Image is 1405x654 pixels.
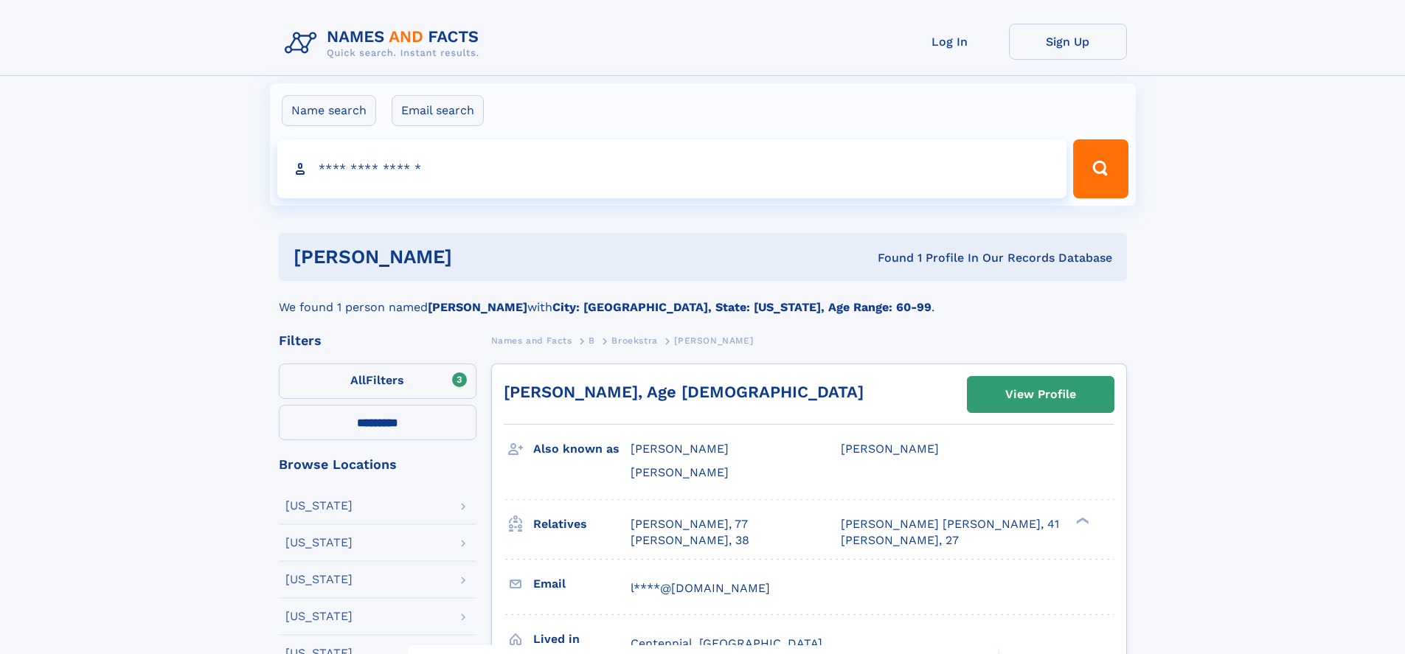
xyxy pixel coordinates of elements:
[533,512,631,537] h3: Relatives
[285,537,353,549] div: [US_STATE]
[589,335,595,346] span: B
[350,373,366,387] span: All
[285,500,353,512] div: [US_STATE]
[279,24,491,63] img: Logo Names and Facts
[428,300,527,314] b: [PERSON_NAME]
[285,574,353,585] div: [US_STATE]
[1009,24,1127,60] a: Sign Up
[504,383,864,401] a: [PERSON_NAME], Age [DEMOGRAPHIC_DATA]
[279,458,476,471] div: Browse Locations
[285,610,353,622] div: [US_STATE]
[841,516,1059,532] a: [PERSON_NAME] [PERSON_NAME], 41
[294,248,665,266] h1: [PERSON_NAME]
[491,331,572,349] a: Names and Facts
[279,363,476,399] label: Filters
[533,627,631,652] h3: Lived in
[533,571,631,596] h3: Email
[552,300,932,314] b: City: [GEOGRAPHIC_DATA], State: [US_STATE], Age Range: 60-99
[279,281,1127,316] div: We found 1 person named with .
[611,331,657,349] a: Broekstra
[891,24,1009,60] a: Log In
[533,436,631,462] h3: Also known as
[1072,515,1090,525] div: ❯
[279,334,476,347] div: Filters
[841,532,959,549] a: [PERSON_NAME], 27
[631,465,729,479] span: [PERSON_NAME]
[631,442,729,456] span: [PERSON_NAME]
[392,95,484,126] label: Email search
[277,139,1067,198] input: search input
[589,331,595,349] a: B
[631,516,748,532] a: [PERSON_NAME], 77
[282,95,376,126] label: Name search
[631,532,749,549] a: [PERSON_NAME], 38
[665,250,1112,266] div: Found 1 Profile In Our Records Database
[674,335,753,346] span: [PERSON_NAME]
[1073,139,1128,198] button: Search Button
[631,636,822,650] span: Centennial, [GEOGRAPHIC_DATA]
[611,335,657,346] span: Broekstra
[841,442,939,456] span: [PERSON_NAME]
[1005,378,1076,411] div: View Profile
[968,377,1114,412] a: View Profile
